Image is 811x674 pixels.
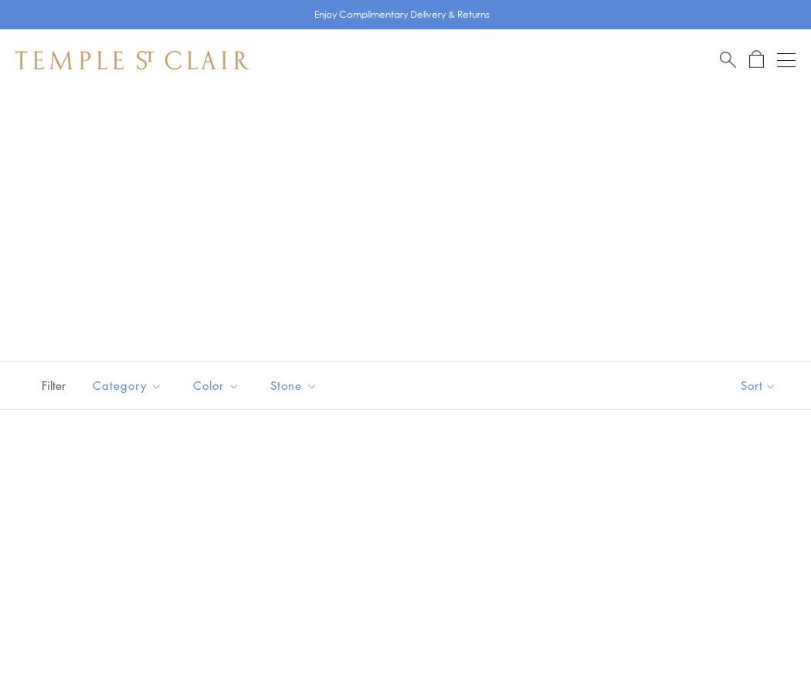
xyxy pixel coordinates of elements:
span: Stone [263,376,329,395]
button: Color [182,368,251,403]
button: Show sort by [706,362,811,409]
a: Open Shopping Bag [749,50,764,69]
button: Stone [259,368,329,403]
button: Category [81,368,174,403]
span: Category [85,376,174,395]
img: Temple St. Clair [15,51,249,69]
p: Enjoy Complimentary Delivery & Returns [314,7,490,22]
span: Color [185,376,251,395]
a: Search [720,50,736,69]
button: Open navigation [777,51,796,69]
